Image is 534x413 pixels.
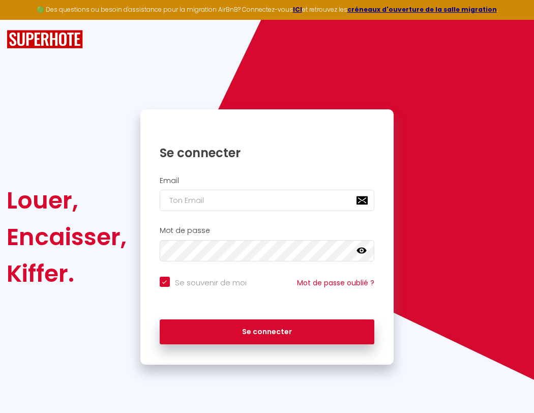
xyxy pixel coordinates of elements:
[7,182,127,219] div: Louer,
[160,145,375,161] h1: Se connecter
[160,190,375,211] input: Ton Email
[7,219,127,255] div: Encaisser,
[160,176,375,185] h2: Email
[160,319,375,345] button: Se connecter
[293,5,302,14] a: ICI
[7,30,83,49] img: SuperHote logo
[7,255,127,292] div: Kiffer.
[297,278,374,288] a: Mot de passe oublié ?
[160,226,375,235] h2: Mot de passe
[347,5,497,14] a: créneaux d'ouverture de la salle migration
